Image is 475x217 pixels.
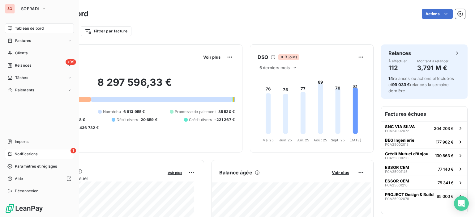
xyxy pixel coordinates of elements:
button: Voir plus [201,54,222,60]
h6: Factures échues [381,106,467,121]
button: Voir plus [330,170,351,175]
div: SO [5,4,15,14]
span: À effectuer [388,59,407,63]
span: Imports [15,139,28,144]
h4: 112 [388,63,407,73]
span: 6 813 955 € [123,109,145,115]
span: Voir plus [203,55,220,60]
span: -436 732 € [78,125,99,131]
span: 1 [71,148,76,153]
span: FCA25002078 [385,197,409,201]
h2: 8 297 596,33 € [35,76,235,95]
button: ESSOR CEMFCA2500114577 140 € [381,162,467,176]
a: Aide [5,174,74,184]
span: 6 derniers mois [259,65,290,70]
span: Paramètres et réglages [15,164,57,169]
span: -221 267 € [214,117,235,123]
button: SNC VIA SILVAFCA24002072304 203 € [381,121,467,135]
span: 304 203 € [434,126,454,131]
button: Voir plus [166,170,184,175]
span: BEG Ingénierie [385,138,414,143]
span: FCA25001690 [385,156,409,160]
span: Chiffre d'affaires mensuel [35,175,163,182]
tspan: Août 25 [314,138,327,142]
span: Clients [15,50,28,56]
span: FCA25002013 [385,143,409,146]
span: 177 982 € [436,140,454,144]
span: Paiements [15,87,34,93]
span: +99 [66,59,76,65]
span: Voir plus [332,170,349,175]
button: Actions [422,9,453,19]
span: Voir plus [168,171,182,175]
span: Non-échu [103,109,121,115]
button: Filtrer par facture [81,26,131,36]
span: Relances [15,63,31,68]
tspan: Sept. 25 [331,138,345,142]
span: Factures [15,38,31,44]
span: SOFRADI [21,6,39,11]
tspan: Juin 25 [279,138,292,142]
span: Crédit divers [189,117,212,123]
span: 65 000 € [437,194,454,199]
img: Logo LeanPay [5,203,43,213]
span: 99 033 € [392,82,410,87]
div: Open Intercom Messenger [454,196,469,211]
span: Tableau de bord [15,26,44,31]
span: ESSOR CEM [385,165,409,170]
span: Tâches [15,75,28,81]
span: Aide [15,176,23,182]
span: Déconnexion [15,188,39,194]
span: 35 520 € [218,109,235,115]
span: 3 jours [278,54,299,60]
span: 130 863 € [435,153,454,158]
span: PROJECT Design & Build [385,192,434,197]
h6: Balance âgée [219,169,252,176]
button: ESSOR CEMFCA2500121675 341 € [381,176,467,189]
span: Crédit Mutuel d'Anjou [385,151,428,156]
span: Débit divers [117,117,138,123]
span: FCA25001145 [385,170,408,173]
span: ESSOR CEM [385,178,409,183]
button: PROJECT Design & BuildFCA2500207865 000 € [381,189,467,203]
span: FCA25001216 [385,183,408,187]
h6: Relances [388,49,411,57]
span: 14 [388,76,393,81]
h4: 3,791 M € [417,63,449,73]
span: Promesse de paiement [175,109,216,115]
tspan: [DATE] [349,138,361,142]
span: FCA24002072 [385,129,409,133]
span: 75 341 € [438,180,454,185]
button: Crédit Mutuel d'AnjouFCA25001690130 863 € [381,148,467,162]
span: Notifications [15,151,37,157]
span: Montant à relancer [417,59,449,63]
span: 20 659 € [141,117,157,123]
tspan: Juil. 25 [297,138,309,142]
h6: DSO [258,53,268,61]
tspan: Mai 25 [263,138,274,142]
span: SNC VIA SILVA [385,124,415,129]
span: relances ou actions effectuées et relancés la semaine dernière. [388,76,454,93]
button: BEG IngénierieFCA25002013177 982 € [381,135,467,148]
span: 77 140 € [438,167,454,172]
